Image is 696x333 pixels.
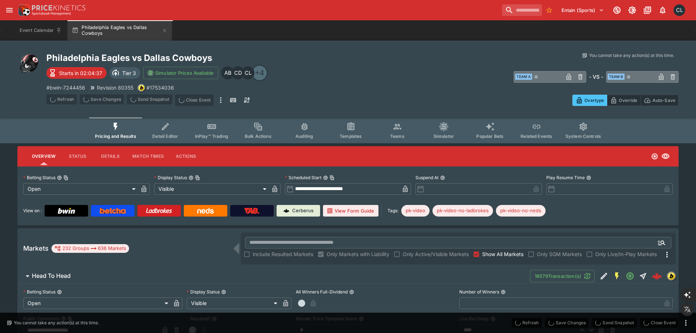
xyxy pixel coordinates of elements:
button: Toggle light/dark mode [626,4,639,17]
button: Match Times [127,148,170,165]
span: Only Markets with Liability [327,250,389,258]
span: InPlay™ Trading [195,133,228,139]
button: Edit Detail [597,270,610,283]
button: No Bookmarks [543,4,555,16]
p: You cannot take any action(s) at this time. [589,52,674,59]
p: Tier 3 [122,69,136,77]
span: pk-video-no-ladbrokes [432,207,493,214]
button: Details [94,148,127,165]
div: Betting Target: cerberus [496,205,546,217]
button: more [681,318,690,327]
svg: Visible [661,152,670,161]
span: Teams [390,133,405,139]
button: View Form Guide [323,205,378,217]
span: Only SGM Markets [537,250,582,258]
img: bwin.png [138,85,145,91]
img: bwin [667,272,675,280]
button: more [216,94,225,106]
a: Cerberus [277,205,320,217]
label: Tags: [388,205,398,217]
svg: Open [651,153,658,160]
button: All Winners Full-Dividend [349,289,354,295]
p: Copy To Clipboard [46,84,85,91]
div: Chad Liu [674,4,685,16]
svg: Open [626,272,634,280]
div: Cameron Duffy [231,66,244,79]
div: +4 [252,65,268,81]
input: search [502,4,542,16]
img: PriceKinetics Logo [16,3,30,17]
button: Open [655,236,668,249]
label: View on : [23,205,42,217]
button: 16579Transaction(s) [530,270,594,282]
button: Copy To Clipboard [63,175,69,180]
span: Team B [608,74,625,80]
div: bwin [667,272,676,280]
span: Templates [340,133,362,139]
p: Suspend At [415,174,439,181]
div: Start From [572,95,679,106]
div: Alex Bothe [221,66,234,79]
button: Scheduled StartCopy To Clipboard [323,175,328,180]
div: Visible [154,183,269,195]
img: Neds [197,208,214,214]
button: Simulator Prices Available [143,67,218,79]
span: Show All Markets [482,250,523,258]
p: Display Status [187,289,220,295]
p: Betting Status [23,289,55,295]
button: Number of Winners [501,289,506,295]
button: Select Tenant [557,4,608,16]
button: open drawer [3,4,16,17]
img: Betcha [100,208,126,214]
img: Ladbrokes [146,208,172,214]
span: System Controls [565,133,601,139]
span: Bulk Actions [245,133,272,139]
p: Play Resume Time [546,174,585,181]
span: Popular Bets [476,133,504,139]
img: american_football.png [17,52,41,75]
p: Cerberus [292,207,314,214]
button: Documentation [641,4,654,17]
button: Event Calendar [15,20,66,41]
button: Straight [637,270,650,283]
div: Betting Target: cerberus [401,205,430,217]
button: Overview [26,148,61,165]
button: Connected to PK [610,4,623,17]
img: PriceKinetics [32,5,86,11]
button: Suspend At [440,175,445,180]
button: Copy To Clipboard [330,175,335,180]
button: Chad Liu [671,2,687,18]
button: Play Resume Time [586,175,591,180]
span: pk-video [401,207,430,214]
img: TabNZ [244,208,260,214]
span: Related Events [521,133,552,139]
div: Betting Target: cerberus [432,205,493,217]
div: Open [23,183,138,195]
img: Sportsbook Management [32,12,71,15]
div: Chad Liu [241,66,254,79]
div: bwin [138,84,145,91]
span: Detail Editor [152,133,178,139]
div: Event type filters [89,118,607,143]
span: pk-video-no-neds [496,207,546,214]
button: Copy To Clipboard [195,175,200,180]
p: Scheduled Start [285,174,322,181]
p: Overtype [584,96,604,104]
img: Cerberus [283,208,289,214]
p: Betting Status [23,174,55,181]
button: Philadelphia Eagles vs Dallas Cowboys [67,20,172,41]
h6: Head To Head [32,272,71,280]
span: Only Live/In-Play Markets [595,250,657,258]
span: Team A [515,74,532,80]
a: 7ce6c0e5-b475-464f-ae9f-bbf870073c8f [650,269,664,283]
button: Display Status [221,289,226,295]
div: Open [23,297,171,309]
button: Status [61,148,94,165]
button: Override [607,95,641,106]
button: Open [623,270,637,283]
p: You cannot take any action(s) at this time. [14,320,99,326]
button: Actions [170,148,202,165]
svg: More [663,250,671,259]
div: 7ce6c0e5-b475-464f-ae9f-bbf870073c8f [652,271,662,281]
button: Head To Head [17,269,530,283]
